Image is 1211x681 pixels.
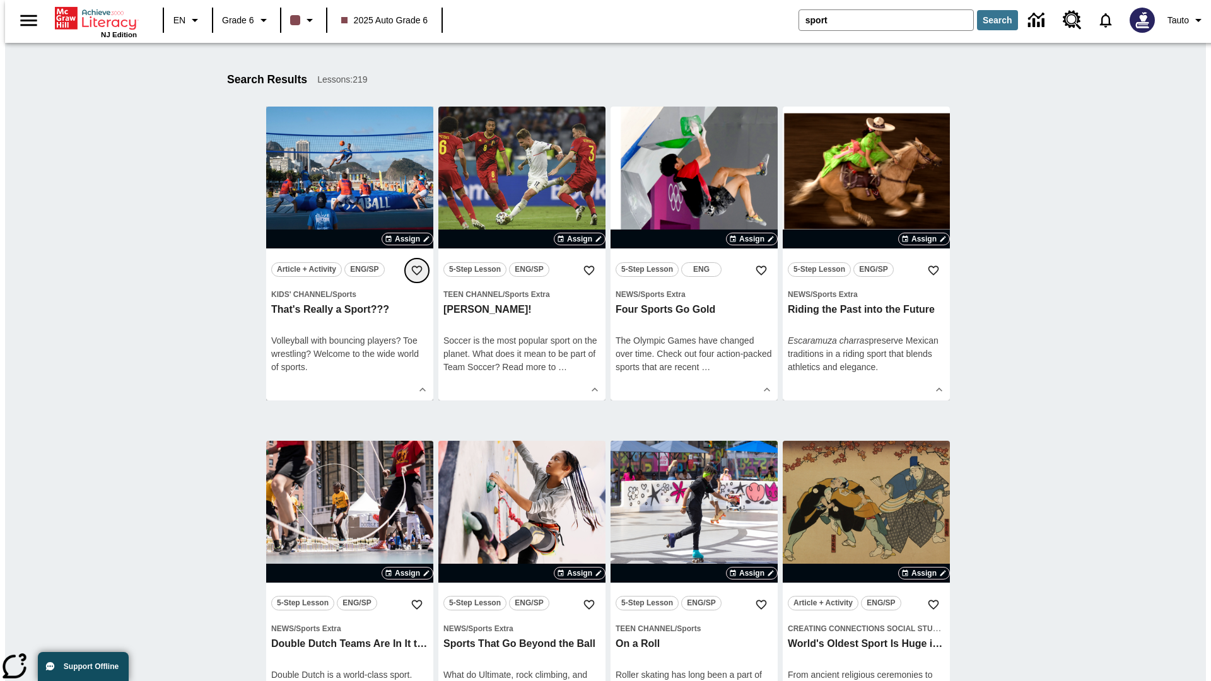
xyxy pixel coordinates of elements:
span: / [810,290,812,299]
span: Teen Channel [443,290,503,299]
button: ENG/SP [681,596,722,610]
div: lesson details [611,107,778,400]
span: ENG/SP [350,263,378,276]
span: 2025 Auto Grade 6 [341,14,428,27]
button: ENG/SP [861,596,901,610]
span: News [271,624,294,633]
h3: World's Oldest Sport Is Huge in Japan [788,637,945,651]
button: Class color is dark brown. Change class color [285,9,322,32]
div: lesson details [266,107,433,400]
span: NJ Edition [101,31,137,38]
button: 5-Step Lesson [271,596,334,610]
span: 5-Step Lesson [621,263,673,276]
button: Select a new avatar [1122,4,1162,37]
button: Add to Favorites [922,593,945,616]
span: Lessons : 219 [317,73,367,86]
h3: That's Really a Sport??? [271,303,428,317]
span: Tauto [1167,14,1189,27]
span: Assign [395,233,420,245]
p: preserve Mexican traditions in a riding sport that blends athletics and elegance. [788,334,945,374]
span: ENG/SP [687,597,715,610]
button: Add to Favorites [578,593,600,616]
h1: Search Results [227,73,307,86]
span: News [616,290,638,299]
span: Sports Extra [640,290,685,299]
span: Sports Extra [505,290,549,299]
button: Show Details [758,380,776,399]
button: Assign Choose Dates [382,233,433,245]
span: ENG/SP [859,263,887,276]
span: Sports Extra [812,290,857,299]
button: Add to Favorites [578,259,600,282]
button: 5-Step Lesson [443,262,506,277]
button: ENG/SP [344,262,385,277]
button: 5-Step Lesson [443,596,506,610]
button: Assign Choose Dates [554,567,605,579]
button: Open side menu [10,2,47,39]
img: Avatar [1130,8,1155,33]
span: Topic: Teen Channel/Sports Extra [443,288,600,301]
button: Show Details [413,380,432,399]
button: Assign Choose Dates [726,567,778,579]
span: News [443,624,466,633]
span: 5-Step Lesson [277,597,329,610]
span: 5-Step Lesson [621,597,673,610]
button: Grade: Grade 6, Select a grade [217,9,276,32]
button: Support Offline [38,652,129,681]
span: Topic: Teen Channel/Sports [616,622,773,635]
span: Topic: News/Sports Extra [443,622,600,635]
button: ENG [681,262,722,277]
span: Topic: News/Sports Extra [271,622,428,635]
span: ENG/SP [342,597,371,610]
div: lesson details [783,107,950,400]
em: Escaramuza charras [788,335,869,346]
h3: Four Sports Go Gold [616,303,773,317]
span: 5-Step Lesson [449,597,501,610]
a: Notifications [1089,4,1122,37]
span: Assign [911,567,937,579]
span: Topic: Kids' Channel/Sports [271,288,428,301]
button: Add to Favorites [750,593,773,616]
button: Assign Choose Dates [898,233,950,245]
button: Language: EN, Select a language [168,9,208,32]
span: 5-Step Lesson [793,263,845,276]
span: 5-Step Lesson [449,263,501,276]
span: Teen Channel [616,624,675,633]
span: Sports Extra [296,624,341,633]
button: Show Details [930,380,949,399]
span: / [466,624,468,633]
button: 5-Step Lesson [788,262,851,277]
span: Topic: News/Sports Extra [616,288,773,301]
span: ENG/SP [515,597,543,610]
button: ENG/SP [337,596,377,610]
h3: G-O-O-A-L! [443,303,600,317]
span: Assign [911,233,937,245]
button: Assign Choose Dates [554,233,605,245]
h3: Riding the Past into the Future [788,303,945,317]
span: Topic: News/Sports Extra [788,288,945,301]
button: Article + Activity [788,596,858,610]
span: / [331,290,332,299]
button: Search [977,10,1018,30]
span: Sports [677,624,701,633]
button: Add to Favorites [922,259,945,282]
button: Assign Choose Dates [898,567,950,579]
h3: On a Roll [616,637,773,651]
span: Sports [332,290,356,299]
button: Add to Favorites [750,259,773,282]
div: Home [55,4,137,38]
button: Assign Choose Dates [726,233,778,245]
button: 5-Step Lesson [616,596,679,610]
h3: Sports That Go Beyond the Ball [443,637,600,651]
span: Assign [567,567,592,579]
button: ENG/SP [509,262,549,277]
span: … [558,362,567,372]
h3: Double Dutch Teams Are In It to Win It [271,637,428,651]
button: ENG/SP [509,596,549,610]
span: Assign [739,567,764,579]
span: Grade 6 [222,14,254,27]
button: Add to Favorites [406,259,428,282]
input: search field [799,10,973,30]
span: Assign [395,567,420,579]
span: EN [173,14,185,27]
